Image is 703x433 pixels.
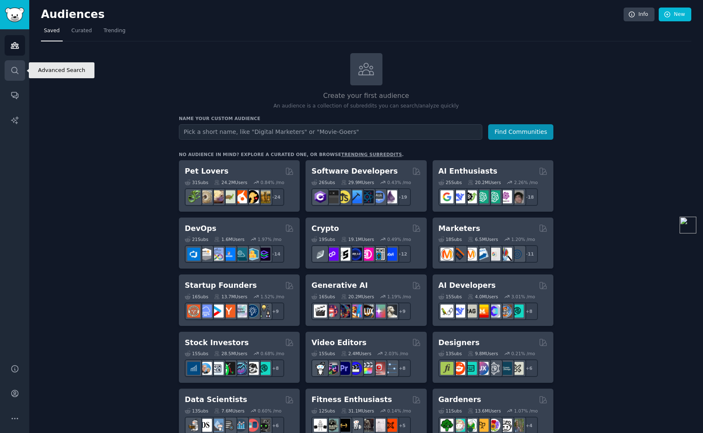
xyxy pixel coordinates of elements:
[499,190,512,203] img: OpenAIDev
[185,338,249,348] h2: Stock Investors
[246,305,259,318] img: Entrepreneurship
[199,419,212,432] img: datascience
[476,190,489,203] img: chatgpt_promptDesign
[267,245,284,263] div: + 14
[267,302,284,320] div: + 9
[211,248,224,261] img: Docker_DevOps
[468,294,498,300] div: 4.0M Users
[452,190,465,203] img: DeepSeek
[187,248,200,261] img: azuredevops
[361,362,374,375] img: finalcutpro
[185,179,208,185] div: 31 Sub s
[511,362,524,375] img: UX_Design
[468,179,501,185] div: 20.2M Users
[314,248,327,261] img: ethfinance
[384,362,397,375] img: postproduction
[476,362,489,375] img: UXDesign
[341,351,372,356] div: 2.4M Users
[222,190,235,203] img: turtle
[258,236,282,242] div: 1.97 % /mo
[234,305,247,318] img: indiehackers
[349,362,362,375] img: VideoEditors
[499,362,512,375] img: learndesign
[464,362,477,375] img: UI_Design
[234,419,247,432] img: analytics
[464,248,477,261] img: AskMarketing
[487,248,500,261] img: googleads
[511,248,524,261] img: OnlineMarketing
[101,24,128,41] a: Trending
[452,362,465,375] img: logodesign
[222,248,235,261] img: DevOpsLinks
[185,166,229,177] h2: Pet Lovers
[314,190,327,203] img: csharp
[185,408,208,414] div: 13 Sub s
[214,294,247,300] div: 13.7M Users
[214,179,247,185] div: 24.2M Users
[384,248,397,261] img: defi_
[337,362,350,375] img: premiere
[199,362,212,375] img: ValueInvesting
[246,190,259,203] img: PetAdvice
[341,179,374,185] div: 29.9M Users
[488,124,553,140] button: Find Communities
[511,190,524,203] img: ArtificalIntelligence
[185,294,208,300] div: 16 Sub s
[179,151,404,157] div: No audience in mind? Explore a curated one, or browse .
[311,179,335,185] div: 26 Sub s
[511,294,535,300] div: 3.01 % /mo
[326,362,339,375] img: editors
[185,236,208,242] div: 21 Sub s
[468,236,498,242] div: 6.5M Users
[341,236,374,242] div: 19.1M Users
[214,236,245,242] div: 1.6M Users
[311,395,392,405] h2: Fitness Enthusiasts
[311,223,339,234] h2: Crypto
[441,248,453,261] img: content_marketing
[199,305,212,318] img: SaaS
[257,419,270,432] img: data
[326,248,339,261] img: 0xPolygon
[326,305,339,318] img: dalle2
[511,236,535,242] div: 1.20 % /mo
[349,248,362,261] img: web3
[514,408,538,414] div: 1.07 % /mo
[326,190,339,203] img: software
[452,248,465,261] img: bigseo
[387,408,411,414] div: 0.14 % /mo
[520,188,538,206] div: + 18
[267,359,284,377] div: + 8
[187,190,200,203] img: herpetology
[499,248,512,261] img: MarketingResearch
[260,351,284,356] div: 0.68 % /mo
[104,27,125,35] span: Trending
[441,419,453,432] img: vegetablegardening
[258,408,282,414] div: 0.60 % /mo
[452,305,465,318] img: DeepSeek
[387,179,411,185] div: 0.43 % /mo
[520,245,538,263] div: + 11
[311,236,335,242] div: 19 Sub s
[372,190,385,203] img: AskComputerScience
[185,351,208,356] div: 15 Sub s
[487,419,500,432] img: flowers
[387,236,411,242] div: 0.49 % /mo
[260,179,284,185] div: 0.84 % /mo
[246,419,259,432] img: datasets
[71,27,92,35] span: Curated
[214,351,247,356] div: 28.5M Users
[199,190,212,203] img: ballpython
[372,419,385,432] img: physicaltherapy
[464,419,477,432] img: SavageGarden
[341,408,374,414] div: 31.1M Users
[441,362,453,375] img: typography
[341,294,374,300] div: 20.2M Users
[211,305,224,318] img: startup
[222,419,235,432] img: dataengineering
[5,8,24,22] img: GummySearch logo
[257,305,270,318] img: growmybusiness
[337,248,350,261] img: ethstaker
[384,305,397,318] img: DreamBooth
[341,152,402,157] a: trending subreddits
[234,248,247,261] img: platformengineering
